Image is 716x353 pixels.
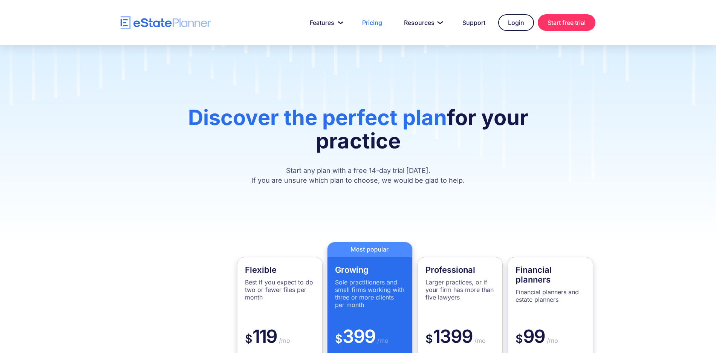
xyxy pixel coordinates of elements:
[545,337,558,344] span: /mo
[188,105,447,130] span: Discover the perfect plan
[155,106,561,160] h1: for your practice
[155,166,561,185] p: Start any plan with a free 14-day trial [DATE]. If you are unsure which plan to choose, we would ...
[335,265,405,275] h4: Growing
[353,15,391,30] a: Pricing
[538,14,595,31] a: Start free trial
[516,265,585,284] h4: Financial planners
[498,14,534,31] a: Login
[375,337,389,344] span: /mo
[395,15,450,30] a: Resources
[301,15,349,30] a: Features
[121,16,211,29] a: home
[453,15,494,30] a: Support
[335,278,405,309] p: Sole practitioners and small firms working with three or more clients per month
[277,337,290,344] span: /mo
[516,288,585,303] p: Financial planners and estate planners
[473,337,486,344] span: /mo
[245,265,315,275] h4: Flexible
[335,332,343,345] span: $
[425,265,495,275] h4: Professional
[425,332,433,345] span: $
[245,332,252,345] span: $
[516,332,523,345] span: $
[245,278,315,301] p: Best if you expect to do two or fewer files per month
[425,278,495,301] p: Larger practices, or if your firm has more than five lawyers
